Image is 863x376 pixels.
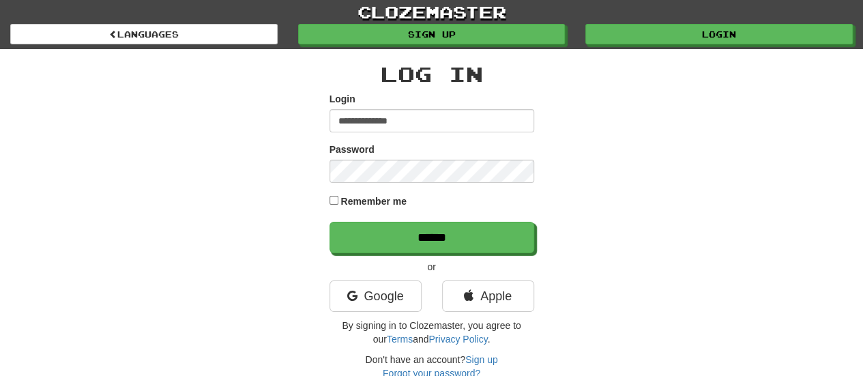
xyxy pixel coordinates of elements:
[465,354,497,365] a: Sign up
[387,334,413,345] a: Terms
[330,319,534,346] p: By signing in to Clozemaster, you agree to our and .
[330,143,375,156] label: Password
[298,24,566,44] a: Sign up
[10,24,278,44] a: Languages
[585,24,853,44] a: Login
[330,280,422,312] a: Google
[428,334,487,345] a: Privacy Policy
[330,92,355,106] label: Login
[330,260,534,274] p: or
[340,194,407,208] label: Remember me
[442,280,534,312] a: Apple
[330,63,534,85] h2: Log In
